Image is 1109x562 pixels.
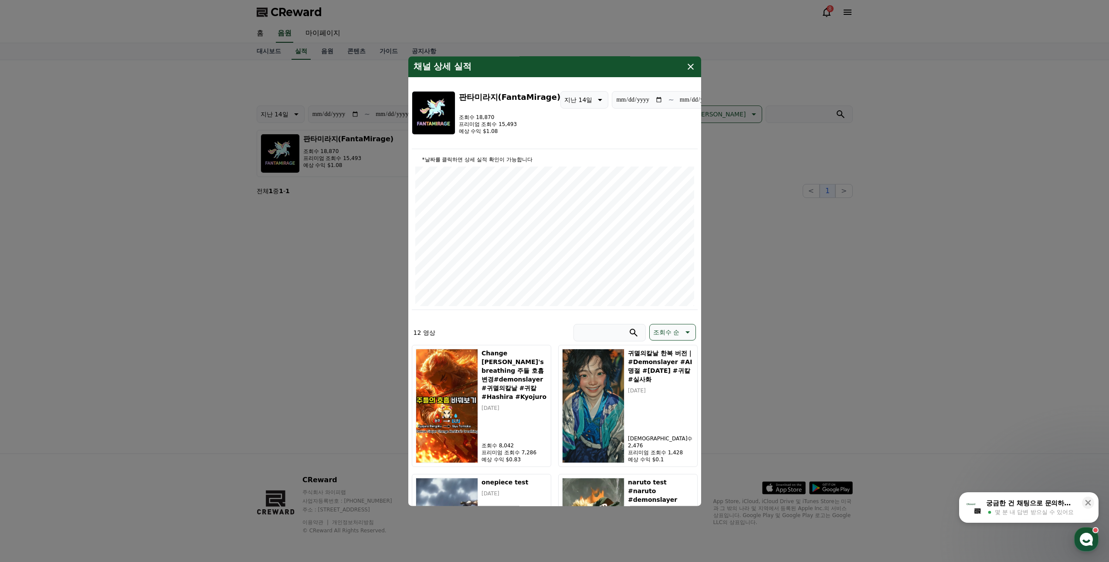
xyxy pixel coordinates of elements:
[415,156,694,163] p: *날짜를 클릭하면 상세 실적 확인이 가능합니다
[459,91,561,103] h3: 판타미라지(FantaMirage)
[558,345,698,467] button: 귀멸의칼날 한복 버전｜#Demonslayer #AI명절 #추석 #귀칼 #실사화 귀멸의칼날 한복 버전｜#Demonslayer #AI명절 #[DATE] #귀칼 #실사화 [DATE...
[80,290,90,297] span: 대화
[482,456,547,463] p: 예상 수익 $0.83
[414,328,435,337] p: 12 영상
[482,349,547,401] h5: Change [PERSON_NAME]'s breathing 주들 호흡 변경#demonslayer #귀멸의칼날 #귀칼 #Hashira #Kyojuro
[482,478,547,487] h5: onepiece test
[112,276,167,298] a: 설정
[27,290,33,296] span: 홈
[628,478,693,504] h5: naruto test #naruto #demonslayer
[416,349,478,463] img: Change Hashira's breathing 주들 호흡 변경#demonslayer #귀멸의칼날 #귀칼 #Hashira #Kyojuro
[653,326,679,338] p: 조회수 순
[628,456,693,463] p: 예상 수익 $0.1
[3,276,58,298] a: 홈
[668,95,674,105] p: ~
[412,345,551,467] button: Change Hashira's breathing 주들 호흡 변경#demonslayer #귀멸의칼날 #귀칼 #Hashira #Kyojuro Change [PERSON_NAME]...
[408,56,701,506] div: modal
[628,449,693,456] p: 프리미엄 조회수 1,428
[482,449,547,456] p: 프리미엄 조회수 7,286
[482,405,547,412] p: [DATE]
[562,349,625,463] img: 귀멸의칼날 한복 버전｜#Demonslayer #AI명절 #추석 #귀칼 #실사화
[628,387,693,394] p: [DATE]
[58,276,112,298] a: 대화
[482,442,547,449] p: 조회수 8,042
[412,91,455,135] img: 판타미라지(FantaMirage)
[560,91,608,109] button: 지난 14일
[414,61,472,72] h4: 채널 상세 실적
[628,435,693,449] p: [DEMOGRAPHIC_DATA]수 2,476
[135,290,145,296] span: 설정
[564,94,592,106] p: 지난 14일
[459,114,561,121] p: 조회수 18,870
[628,349,693,384] h5: 귀멸의칼날 한복 버전｜#Demonslayer #AI명절 #[DATE] #귀칼 #실사화
[459,121,561,128] p: 프리미엄 조회수 15,493
[482,490,547,497] p: [DATE]
[459,128,561,135] p: 예상 수익 $1.08
[649,324,695,341] button: 조회수 순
